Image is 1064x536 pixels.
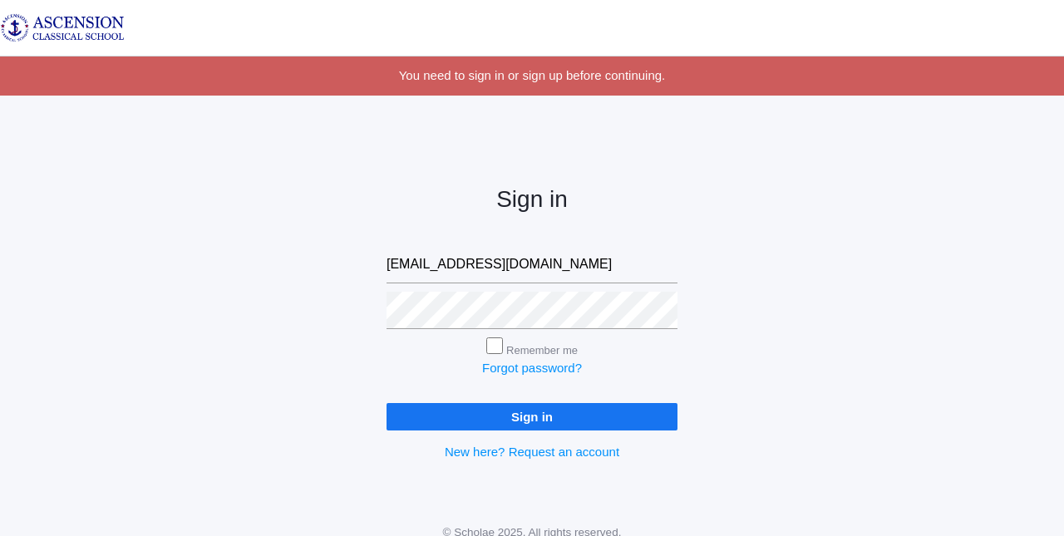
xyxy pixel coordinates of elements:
[387,403,677,430] input: Sign in
[506,344,578,357] label: Remember me
[482,361,582,375] a: Forgot password?
[387,187,677,213] h2: Sign in
[387,246,677,283] input: Email address
[445,445,619,459] a: New here? Request an account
